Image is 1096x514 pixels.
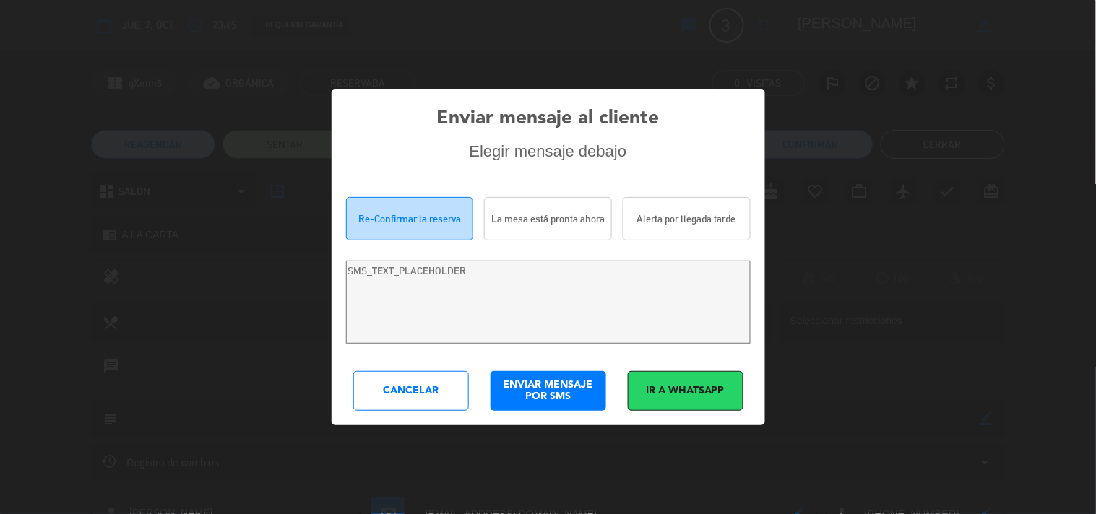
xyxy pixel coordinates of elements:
div: Elegir mensaje debajo [470,142,627,161]
div: La mesa está pronta ahora [484,197,612,240]
div: Ir a WhatsApp [628,371,743,411]
div: Cancelar [353,371,469,411]
div: Re-Confirmar la reserva [346,197,474,240]
div: Enviar mensaje al cliente [437,103,660,134]
div: Alerta por llegada tarde [623,197,751,240]
div: ENVIAR MENSAJE POR SMS [491,371,606,411]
